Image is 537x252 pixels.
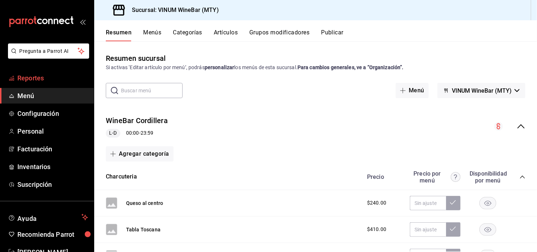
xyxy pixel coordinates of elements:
span: Menú [17,91,88,101]
button: Resumen [106,29,132,41]
div: Resumen sucursal [106,53,166,64]
div: Precio por menú [410,170,461,184]
div: 00:00 - 23:59 [106,129,168,138]
a: Pregunta a Parrot AI [5,52,89,60]
button: VINUM WineBar (MTY) [437,83,525,98]
span: Configuración [17,109,88,118]
span: $240.00 [367,199,386,207]
span: Personal [17,126,88,136]
span: Facturación [17,144,88,154]
div: Precio [360,173,406,180]
input: Sin ajuste [410,222,446,237]
span: VINUM WineBar (MTY) [452,87,512,94]
span: Recomienda Parrot [17,230,88,239]
button: Grupos modificadores [249,29,309,41]
span: L-D [106,129,120,137]
button: Menús [143,29,161,41]
span: Reportes [17,73,88,83]
div: Si activas ‘Editar artículo por menú’, podrás los menús de esta sucursal. [106,64,525,71]
div: navigation tabs [106,29,537,41]
span: $410.00 [367,226,386,233]
button: open_drawer_menu [80,19,86,25]
button: Menú [396,83,429,98]
span: Suscripción [17,180,88,189]
button: WineBar Cordillera [106,115,168,126]
button: Publicar [321,29,344,41]
button: Pregunta a Parrot AI [8,43,89,59]
button: Categorías [173,29,203,41]
button: Charcuteria [106,173,137,181]
strong: Para cambios generales, ve a “Organización”. [297,64,404,70]
span: Pregunta a Parrot AI [20,47,78,55]
input: Sin ajuste [410,196,446,210]
button: Tabla Toscana [126,226,161,233]
input: Buscar menú [121,83,183,98]
h3: Sucursal: VINUM WineBar (MTY) [126,6,219,14]
button: Agregar categoría [106,146,174,161]
button: collapse-category-row [520,174,525,180]
div: Disponibilidad por menú [470,170,506,184]
strong: personalizar [205,64,234,70]
button: Artículos [214,29,238,41]
span: Ayuda [17,213,79,222]
button: Queso al centro [126,199,163,207]
div: collapse-menu-row [94,110,537,143]
span: Inventarios [17,162,88,172]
